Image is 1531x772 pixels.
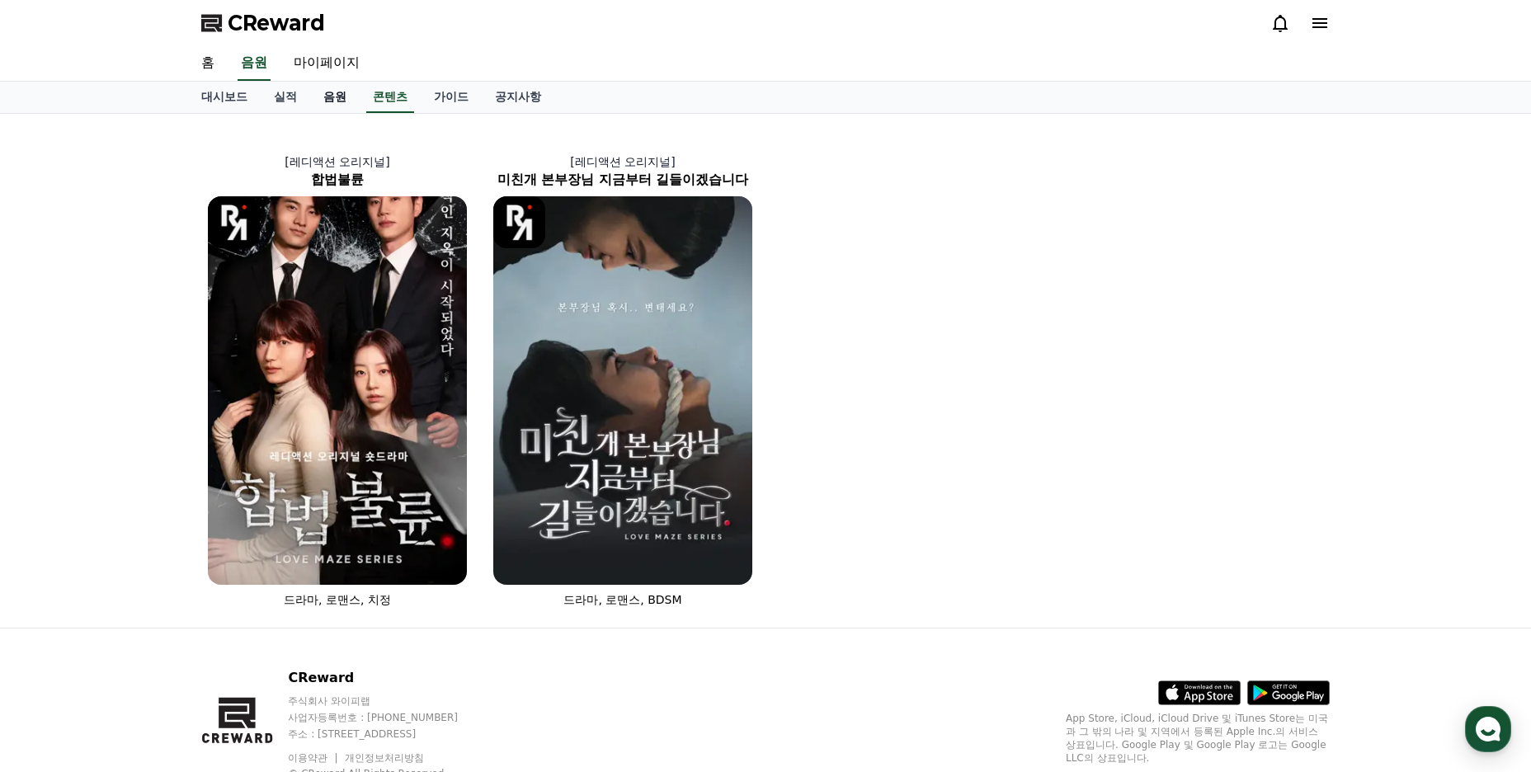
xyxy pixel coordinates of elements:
[208,196,260,248] img: [object Object] Logo
[480,140,765,621] a: [레디액션 오리지널] 미친개 본부장님 지금부터 길들이겠습니다 미친개 본부장님 지금부터 길들이겠습니다 [object Object] Logo 드라마, 로맨스, BDSM
[288,668,489,688] p: CReward
[288,694,489,708] p: 주식회사 와이피랩
[480,153,765,170] p: [레디액션 오리지널]
[482,82,554,113] a: 공지사항
[493,196,545,248] img: [object Object] Logo
[151,548,171,562] span: 대화
[201,10,325,36] a: CReward
[188,46,228,81] a: 홈
[345,752,424,764] a: 개인정보처리방침
[195,170,480,190] h2: 합법불륜
[188,82,261,113] a: 대시보드
[563,593,681,606] span: 드라마, 로맨스, BDSM
[284,593,391,606] span: 드라마, 로맨스, 치정
[1066,712,1330,765] p: App Store, iCloud, iCloud Drive 및 iTunes Store는 미국과 그 밖의 나라 및 지역에서 등록된 Apple Inc.의 서비스 상표입니다. Goo...
[261,82,310,113] a: 실적
[480,170,765,190] h2: 미친개 본부장님 지금부터 길들이겠습니다
[208,196,467,585] img: 합법불륜
[213,523,317,564] a: 설정
[238,46,271,81] a: 음원
[310,82,360,113] a: 음원
[421,82,482,113] a: 가이드
[195,140,480,621] a: [레디액션 오리지널] 합법불륜 합법불륜 [object Object] Logo 드라마, 로맨스, 치정
[288,752,340,764] a: 이용약관
[280,46,373,81] a: 마이페이지
[366,82,414,113] a: 콘텐츠
[493,196,752,585] img: 미친개 본부장님 지금부터 길들이겠습니다
[288,727,489,741] p: 주소 : [STREET_ADDRESS]
[109,523,213,564] a: 대화
[52,548,62,561] span: 홈
[228,10,325,36] span: CReward
[288,711,489,724] p: 사업자등록번호 : [PHONE_NUMBER]
[255,548,275,561] span: 설정
[5,523,109,564] a: 홈
[195,153,480,170] p: [레디액션 오리지널]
